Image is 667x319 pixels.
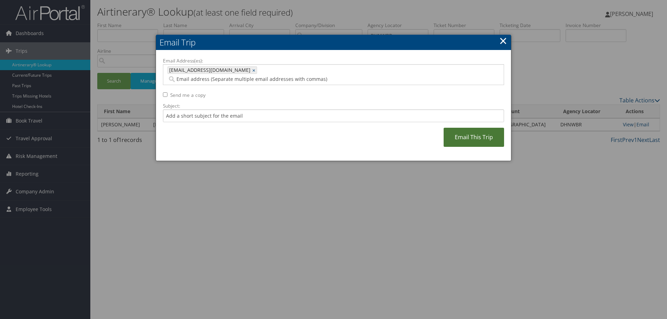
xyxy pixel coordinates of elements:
[163,102,504,109] label: Subject:
[252,67,257,74] a: ×
[167,76,426,83] input: Email address (Separate multiple email addresses with commas)
[168,67,250,74] span: [EMAIL_ADDRESS][DOMAIN_NAME]
[444,128,504,147] a: Email This Trip
[163,57,504,64] label: Email Address(es):
[499,34,507,48] a: ×
[163,109,504,122] input: Add a short subject for the email
[156,35,511,50] h2: Email Trip
[170,92,206,99] label: Send me a copy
